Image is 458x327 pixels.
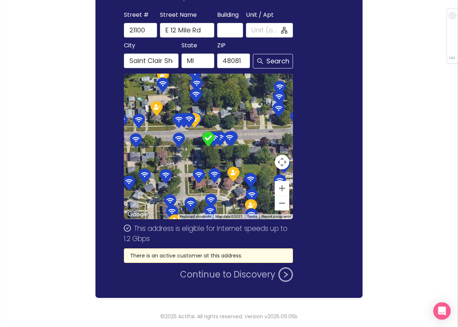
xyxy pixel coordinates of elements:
[433,302,451,320] div: Open Intercom Messenger
[124,225,131,232] span: check-circle
[217,54,250,68] input: 48081
[160,23,214,38] input: E 12 Mile Rd
[275,196,289,210] button: Zoom out
[251,25,280,35] input: Unit (optional)
[126,210,150,219] a: Open this area in Google Maps (opens a new window)
[181,54,214,68] input: MI
[160,10,197,20] span: Street Name
[217,40,226,51] span: ZIP
[262,214,291,218] a: Report a map error
[247,214,257,218] a: Terms (opens in new tab)
[281,27,287,34] span: apartment
[124,40,135,51] span: City
[126,210,150,219] img: Google
[217,10,239,20] span: Building
[124,224,287,244] span: This address is eligible for Internet speeds up to 1.2 Gbps
[180,214,211,219] button: Keyboard shortcuts
[181,40,197,51] span: State
[275,181,289,196] button: Zoom in
[275,155,289,169] button: Map camera controls
[215,214,243,218] span: Map data ©2025
[246,10,274,20] span: Unit / Apt
[124,10,149,20] span: Street #
[124,23,157,38] input: 21100
[124,54,178,68] input: Saint Clair Shores
[130,252,242,259] span: There is an active customer at this address.
[253,54,293,68] button: Search
[180,267,293,282] button: Continue to Discovery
